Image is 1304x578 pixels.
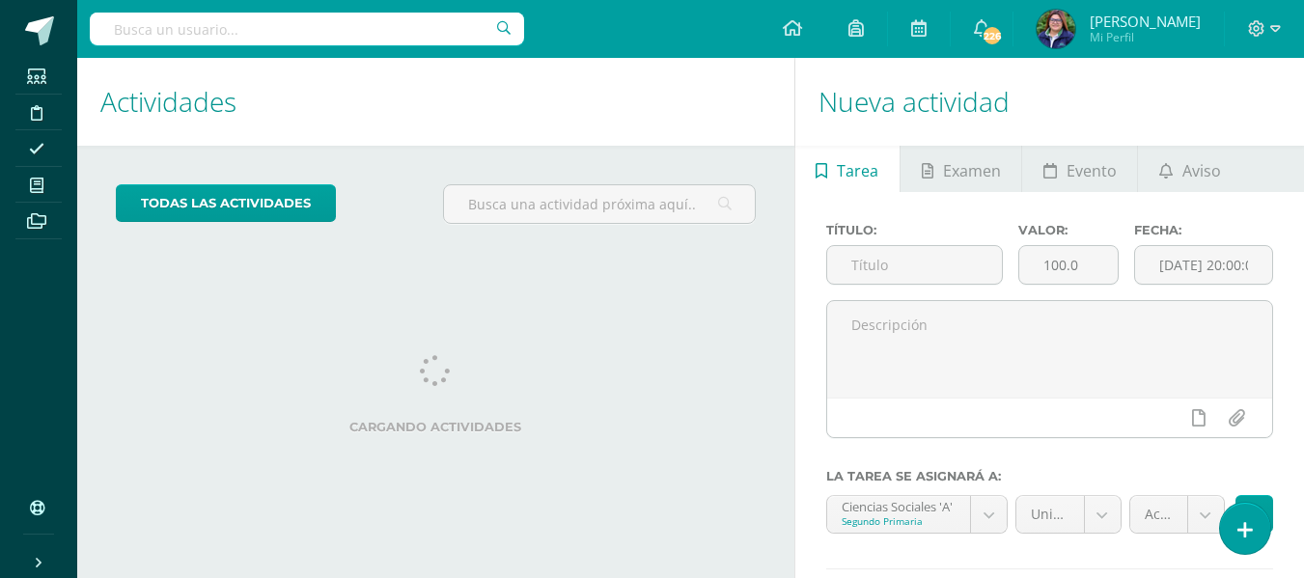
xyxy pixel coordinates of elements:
input: Busca un usuario... [90,13,524,45]
label: Cargando actividades [116,420,756,434]
a: Examen [901,146,1021,192]
a: Tarea [795,146,900,192]
img: cd816e1d9b99ce6ebfda1176cabbab92.png [1037,10,1075,48]
input: Busca una actividad próxima aquí... [444,185,754,223]
h1: Actividades [100,58,771,146]
a: Ciencias Sociales 'A'Segundo Primaria [827,496,1007,533]
a: todas las Actividades [116,184,336,222]
span: Examen [943,148,1001,194]
div: Segundo Primaria [842,514,956,528]
a: Evento [1022,146,1137,192]
span: [PERSON_NAME] [1090,12,1201,31]
div: Ciencias Sociales 'A' [842,496,956,514]
label: Fecha: [1134,223,1273,237]
span: Unidad 3 [1031,496,1069,533]
label: La tarea se asignará a: [826,469,1273,483]
a: Unidad 3 [1016,496,1121,533]
input: Título [827,246,1003,284]
label: Título: [826,223,1004,237]
a: Actitudes (5.0%) [1130,496,1224,533]
span: Actitudes (5.0%) [1145,496,1173,533]
span: Evento [1067,148,1117,194]
span: Tarea [837,148,878,194]
span: Mi Perfil [1090,29,1201,45]
span: 226 [982,25,1003,46]
input: Puntos máximos [1019,246,1118,284]
h1: Nueva actividad [818,58,1281,146]
a: Aviso [1138,146,1241,192]
label: Valor: [1018,223,1119,237]
input: Fecha de entrega [1135,246,1272,284]
span: Aviso [1182,148,1221,194]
